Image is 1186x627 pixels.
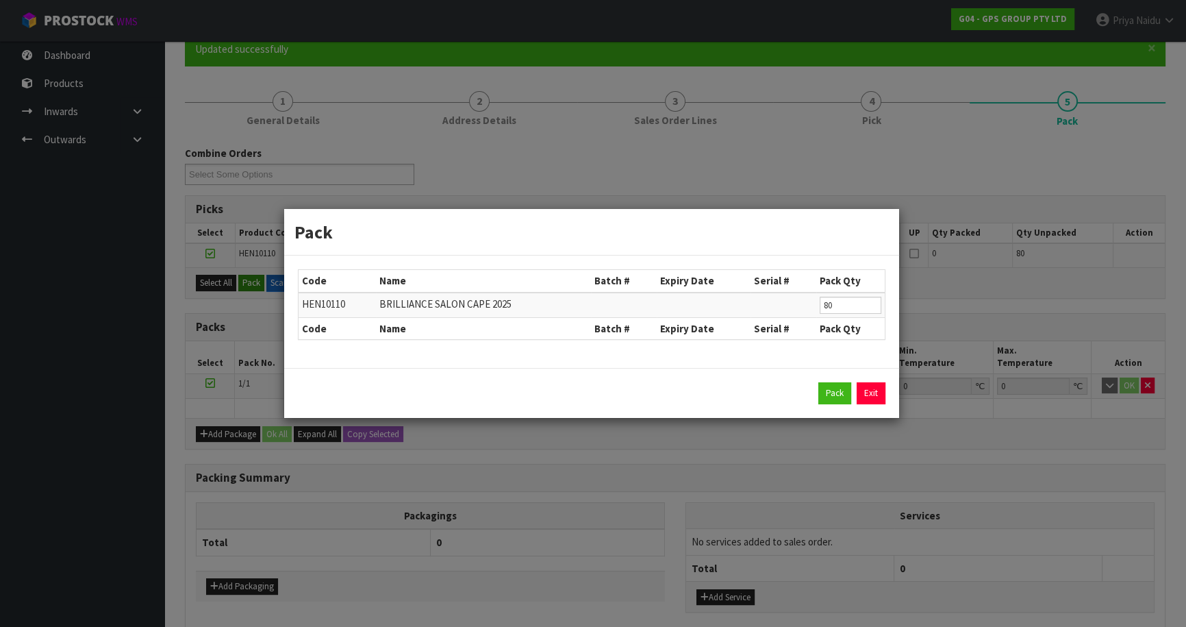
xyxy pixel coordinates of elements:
[657,270,751,292] th: Expiry Date
[591,317,657,339] th: Batch #
[857,382,885,404] a: Exit
[750,317,816,339] th: Serial #
[591,270,657,292] th: Batch #
[816,317,885,339] th: Pack Qty
[376,317,591,339] th: Name
[379,297,512,310] span: BRILLIANCE SALON CAPE 2025
[657,317,751,339] th: Expiry Date
[299,270,376,292] th: Code
[750,270,816,292] th: Serial #
[294,219,889,245] h3: Pack
[818,382,851,404] button: Pack
[376,270,591,292] th: Name
[816,270,885,292] th: Pack Qty
[302,297,345,310] span: HEN10110
[299,317,376,339] th: Code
